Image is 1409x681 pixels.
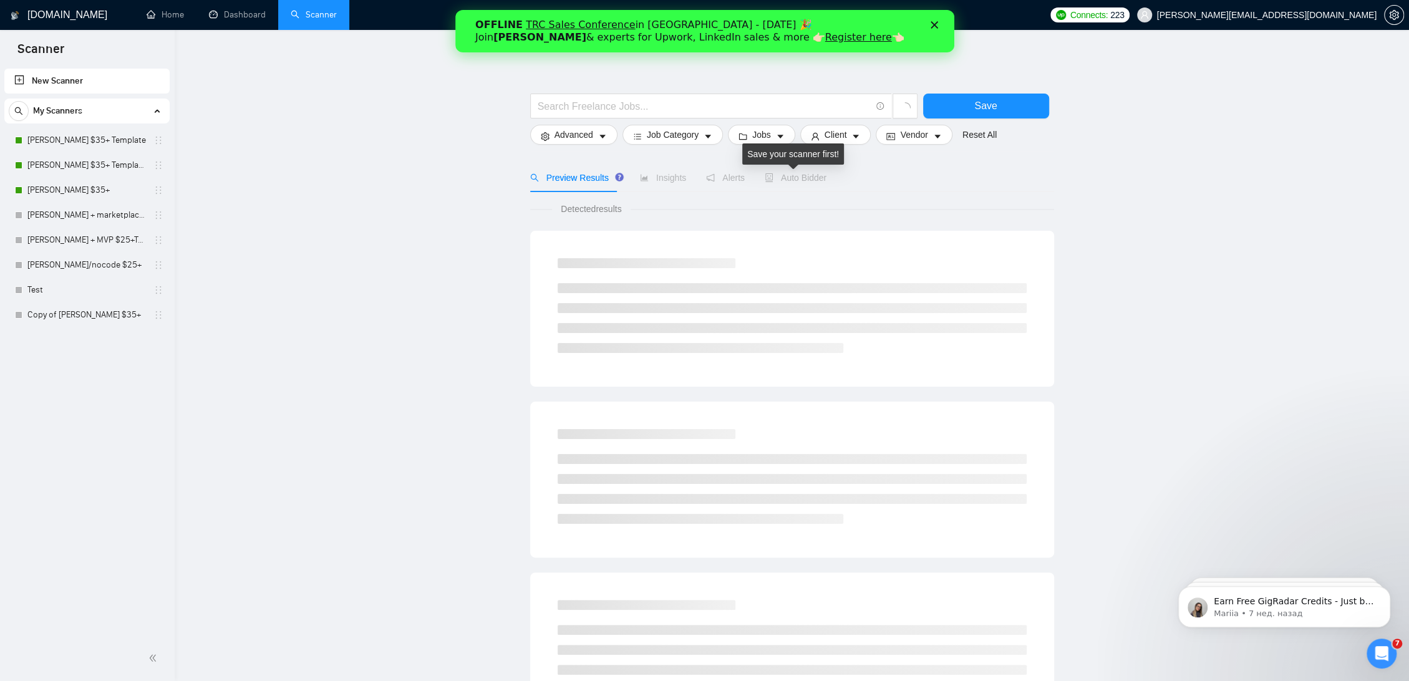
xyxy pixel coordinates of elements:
[27,278,146,302] a: Test
[541,132,550,141] span: setting
[54,48,215,59] p: Message from Mariia, sent 7 нед. назад
[538,99,871,114] input: Search Freelance Jobs...
[728,125,795,145] button: folderJobscaret-down
[933,132,942,141] span: caret-down
[598,132,607,141] span: caret-down
[1384,10,1404,20] a: setting
[1367,639,1397,669] iframe: Intercom live chat
[455,10,954,52] iframe: Intercom live chat баннер
[622,125,723,145] button: barsJob Categorycaret-down
[27,228,146,253] a: [PERSON_NAME] + MVP $25+Template
[530,173,539,182] span: search
[147,9,184,20] a: homeHome
[1140,11,1149,19] span: user
[4,69,170,94] li: New Scanner
[899,102,911,113] span: loading
[4,99,170,327] li: My Scanners
[209,9,266,20] a: dashboardDashboard
[1070,8,1108,22] span: Connects:
[1110,8,1124,22] span: 223
[1160,560,1409,647] iframe: Intercom notifications сообщение
[554,128,593,142] span: Advanced
[614,171,625,183] div: Tooltip anchor
[1056,10,1066,20] img: upwork-logo.png
[704,132,712,141] span: caret-down
[33,99,82,123] span: My Scanners
[851,132,860,141] span: caret-down
[153,285,163,295] span: holder
[153,185,163,195] span: holder
[54,36,215,344] span: Earn Free GigRadar Credits - Just by Sharing Your Story! 💬 Want more credits for sending proposal...
[923,94,1049,118] button: Save
[962,128,997,142] a: Reset All
[153,260,163,270] span: holder
[291,9,337,20] a: searchScanner
[530,173,620,183] span: Preview Results
[811,132,820,141] span: user
[765,173,826,183] span: Auto Bidder
[800,125,871,145] button: userClientcaret-down
[153,210,163,220] span: holder
[640,173,686,183] span: Insights
[825,128,847,142] span: Client
[153,310,163,320] span: holder
[475,11,488,19] div: Закрыть
[530,125,617,145] button: settingAdvancedcaret-down
[27,253,146,278] a: [PERSON_NAME]/nocode $25+
[974,98,997,113] span: Save
[647,128,699,142] span: Job Category
[7,40,74,66] span: Scanner
[1384,5,1404,25] button: setting
[9,107,28,115] span: search
[876,102,884,110] span: info-circle
[706,173,745,183] span: Alerts
[14,69,160,94] a: New Scanner
[765,173,773,182] span: robot
[27,128,146,153] a: [PERSON_NAME] $35+ Template
[876,125,952,145] button: idcardVendorcaret-down
[738,132,747,141] span: folder
[706,173,715,182] span: notification
[148,652,161,664] span: double-left
[9,101,29,121] button: search
[900,128,927,142] span: Vendor
[27,178,146,203] a: [PERSON_NAME] $35+
[886,132,895,141] span: idcard
[11,6,19,26] img: logo
[27,203,146,228] a: [PERSON_NAME] + marketplace $35+
[153,235,163,245] span: holder
[776,132,785,141] span: caret-down
[742,143,844,165] div: Save your scanner first!
[153,160,163,170] span: holder
[153,135,163,145] span: holder
[633,132,642,141] span: bars
[1392,639,1402,649] span: 7
[752,128,771,142] span: Jobs
[552,202,630,216] span: Detected results
[27,302,146,327] a: Copy of [PERSON_NAME] $35+
[1385,10,1403,20] span: setting
[640,173,649,182] span: area-chart
[27,153,146,178] a: [PERSON_NAME] $35+ Template [DATE]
